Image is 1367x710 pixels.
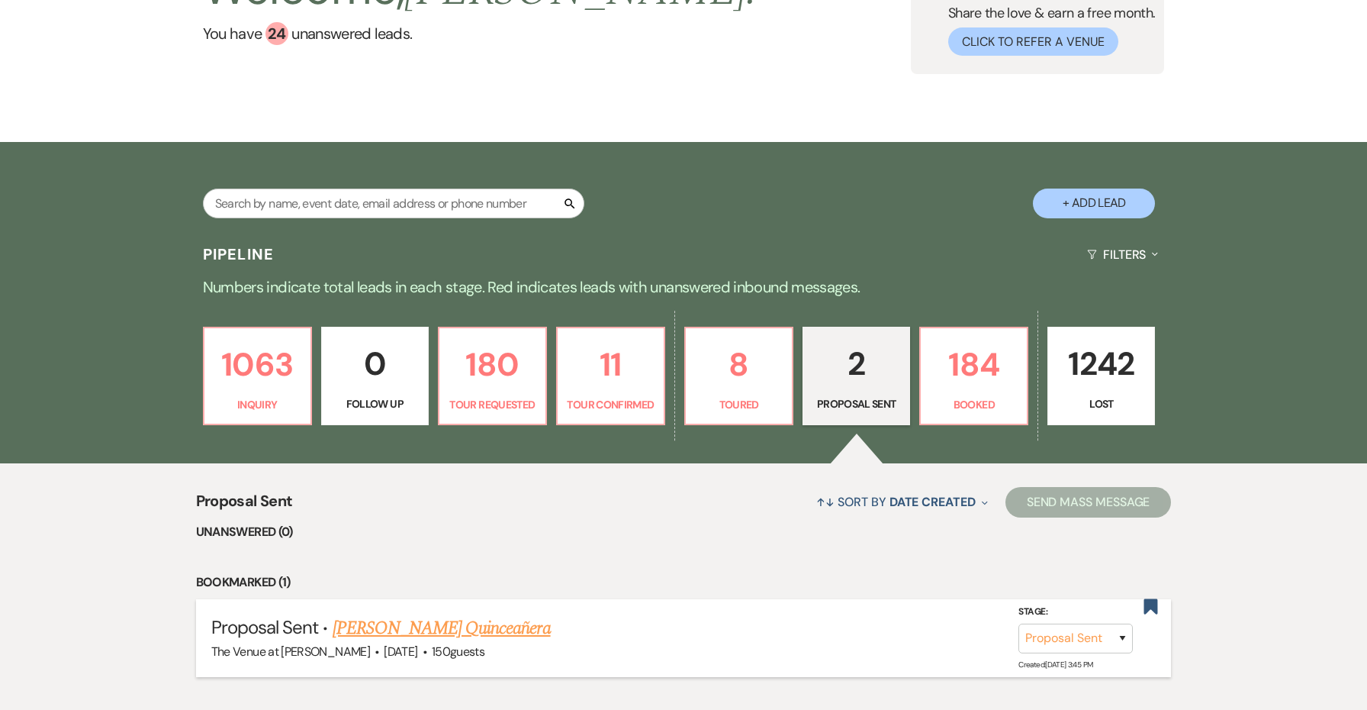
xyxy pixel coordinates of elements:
p: 11 [567,339,655,390]
p: Numbers indicate total leads in each stage. Red indicates leads with unanswered inbound messages. [134,275,1233,299]
button: Filters [1081,234,1164,275]
a: 1242Lost [1047,327,1155,426]
p: Follow Up [331,395,419,412]
p: 2 [812,338,900,389]
span: ↑↓ [816,494,835,510]
span: 150 guests [432,644,484,660]
a: 180Tour Requested [438,327,547,426]
a: You have 24 unanswered leads. [203,22,757,45]
p: Inquiry [214,396,301,413]
p: 1063 [214,339,301,390]
button: Send Mass Message [1005,487,1172,518]
button: Sort By Date Created [810,482,993,522]
a: [PERSON_NAME] Quinceañera [333,615,551,642]
input: Search by name, event date, email address or phone number [203,189,584,218]
span: Proposal Sent [196,489,293,522]
p: 8 [695,339,783,390]
div: 24 [265,22,288,45]
p: Tour Requested [449,396,536,413]
p: Tour Confirmed [567,396,655,413]
button: + Add Lead [1033,189,1155,218]
h3: Pipeline [203,244,275,265]
a: 1063Inquiry [203,327,312,426]
span: Created: [DATE] 3:45 PM [1018,660,1092,670]
a: 0Follow Up [321,327,429,426]
span: Date Created [889,494,976,510]
p: 1242 [1057,338,1145,389]
span: Proposal Sent [211,615,319,639]
p: Lost [1057,395,1145,412]
li: Bookmarked (1) [196,573,1172,592]
p: 180 [449,339,536,390]
p: 0 [331,338,419,389]
a: 2Proposal Sent [803,327,910,426]
span: [DATE] [384,644,417,660]
p: Proposal Sent [812,395,900,412]
span: The Venue at [PERSON_NAME] [211,644,370,660]
p: Toured [695,396,783,413]
a: 11Tour Confirmed [556,327,665,426]
button: Click to Refer a Venue [948,27,1118,56]
p: Booked [930,396,1018,413]
li: Unanswered (0) [196,522,1172,542]
a: 8Toured [684,327,793,426]
p: 184 [930,339,1018,390]
label: Stage: [1018,604,1133,621]
a: 184Booked [919,327,1028,426]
